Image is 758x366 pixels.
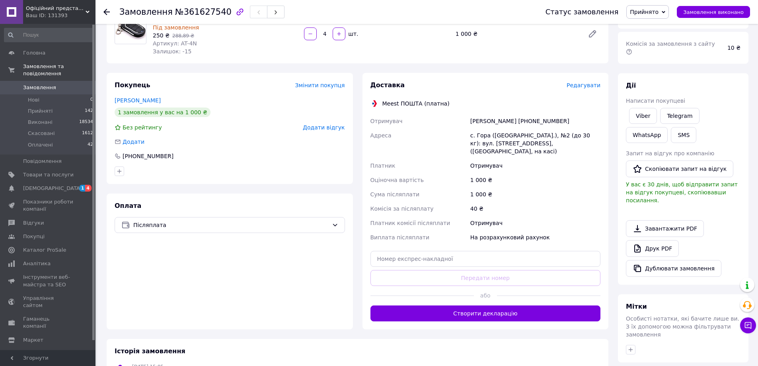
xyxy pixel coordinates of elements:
[626,220,704,237] a: Завантажити PDF
[82,130,93,137] span: 1612
[370,177,424,183] span: Оціночна вартість
[626,127,668,143] a: WhatsApp
[115,97,161,104] a: [PERSON_NAME]
[370,162,396,169] span: Платник
[370,251,601,267] input: Номер експрес-накладної
[4,28,94,42] input: Пошук
[469,216,602,230] div: Отримувач
[85,185,92,192] span: 4
[546,8,619,16] div: Статус замовлення
[469,173,602,187] div: 1 000 ₴
[370,220,450,226] span: Платник комісії післяплати
[346,30,359,38] div: шт.
[370,206,434,212] span: Комісія за післяплату
[626,41,717,55] span: Комісія за замовлення з сайту
[26,5,86,12] span: Офіційний представник FAAC (Італія) та FUTURA GATE (Україна)
[585,26,600,42] a: Редагувати
[23,171,74,178] span: Товари та послуги
[370,191,420,198] span: Сума післяплати
[629,108,657,124] a: Viber
[85,108,93,115] span: 142
[23,63,95,77] span: Замовлення та повідомлення
[23,315,74,330] span: Гаманець компанії
[115,202,141,209] span: Оплата
[469,159,602,173] div: Отримувач
[175,7,232,17] span: №361627540
[23,295,74,309] span: Управління сайтом
[103,8,110,16] div: Повернутися назад
[469,230,602,245] div: На розрахунковий рахунок
[23,233,45,240] span: Покупці
[23,185,82,192] span: [DEMOGRAPHIC_DATA]
[370,305,601,321] button: Створити декларацію
[79,119,93,126] span: 18534
[469,202,602,216] div: 40 ₴
[28,108,53,115] span: Прийняті
[115,17,146,40] img: Пульт Alutech AT-4N для воріт і ролет
[28,141,53,149] span: Оплачені
[172,33,194,39] span: 288,89 ₴
[123,124,162,131] span: Без рейтингу
[474,292,497,299] span: або
[133,221,329,229] span: Післяплата
[630,9,659,15] span: Прийнято
[119,7,173,17] span: Замовлення
[626,315,739,338] span: Особисті нотатки, які бачите лише ви. З їх допомогою можна фільтрувати замовлення
[626,240,679,257] a: Друк PDF
[370,234,430,241] span: Виплата післяплати
[626,150,714,157] span: Запит на відгук про компанію
[23,198,74,213] span: Показники роботи компанії
[23,247,66,254] span: Каталог ProSale
[469,187,602,202] div: 1 000 ₴
[452,28,581,39] div: 1 000 ₴
[123,139,144,145] span: Додати
[90,96,93,104] span: 0
[28,130,55,137] span: Скасовані
[469,114,602,128] div: [PERSON_NAME] [PHONE_NUMBER]
[28,119,53,126] span: Виконані
[115,81,150,89] span: Покупець
[370,132,392,139] span: Адреса
[626,181,738,204] span: У вас є 30 днів, щоб відправити запит на відгук покупцеві, скопіювавши посилання.
[153,40,197,47] span: Артикул: AT-4N
[88,141,93,149] span: 42
[115,347,185,355] span: Історія замовлення
[23,49,45,57] span: Головна
[626,98,685,104] span: Написати покупцеві
[153,48,191,55] span: Залишок: -15
[380,100,452,108] div: Meest ПОШТА (платна)
[683,9,744,15] span: Замовлення виконано
[626,160,733,177] button: Скопіювати запит на відгук
[567,82,600,88] span: Редагувати
[28,96,39,104] span: Нові
[295,82,345,88] span: Змінити покупця
[723,39,745,57] div: 10 ₴
[626,303,647,310] span: Мітки
[153,32,170,39] span: 250 ₴
[740,317,756,333] button: Чат з покупцем
[122,152,174,160] div: [PHONE_NUMBER]
[23,84,56,91] span: Замовлення
[626,82,636,89] span: Дії
[671,127,696,143] button: SMS
[469,128,602,159] div: с. Гора ([GEOGRAPHIC_DATA].), №2 (до 30 кг): вул. [STREET_ADDRESS], ([GEOGRAPHIC_DATA], на касі)
[626,260,721,277] button: Дублювати замовлення
[23,274,74,288] span: Інструменти веб-майстра та SEO
[26,12,95,19] div: Ваш ID: 131393
[153,24,199,31] span: Під замовлення
[23,219,44,227] span: Відгуки
[370,81,405,89] span: Доставка
[79,185,86,192] span: 1
[677,6,750,18] button: Замовлення виконано
[370,118,403,124] span: Отримувач
[303,124,345,131] span: Додати відгук
[23,158,62,165] span: Повідомлення
[115,108,210,117] div: 1 замовлення у вас на 1 000 ₴
[23,337,43,344] span: Маркет
[660,108,699,124] a: Telegram
[23,260,51,267] span: Аналітика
